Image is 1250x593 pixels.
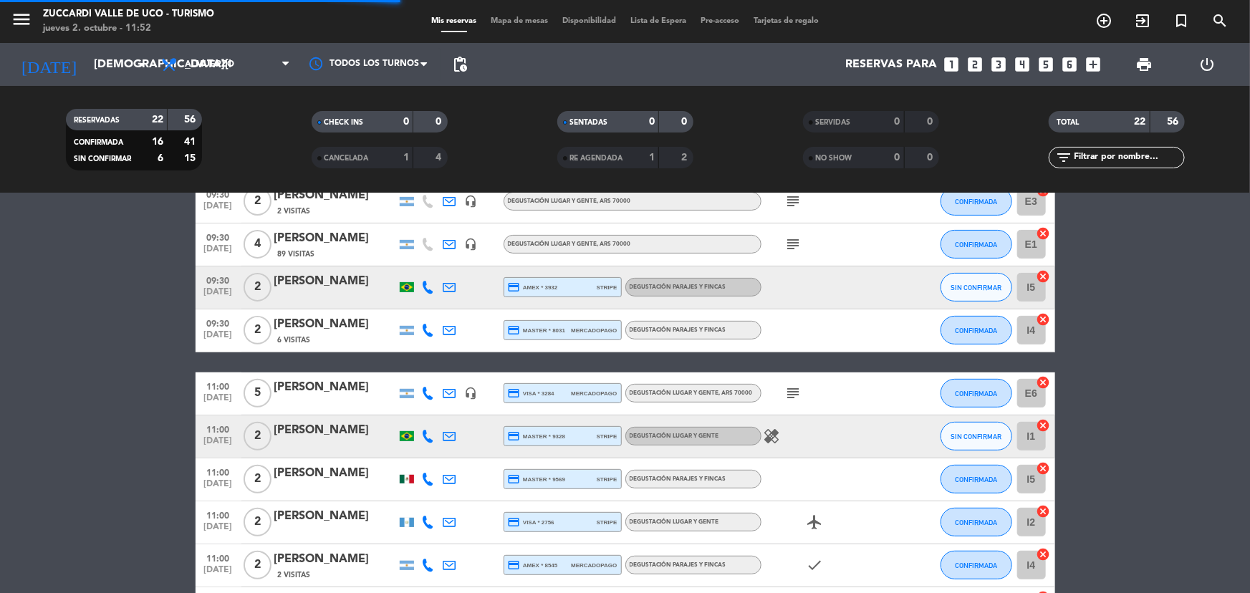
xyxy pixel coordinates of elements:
span: SERVIDAS [816,119,851,126]
i: arrow_drop_down [133,56,150,73]
span: RE AGENDADA [570,155,623,162]
span: CANCELADA [324,155,369,162]
i: looks_6 [1060,55,1079,74]
span: Degustación Lugar y Gente [630,390,753,396]
div: [PERSON_NAME] [274,272,396,291]
span: Mapa de mesas [484,17,555,25]
button: CONFIRMADA [941,508,1012,536]
strong: 0 [681,117,690,127]
i: credit_card [508,559,521,572]
i: credit_card [508,430,521,443]
i: add_circle_outline [1095,12,1112,29]
span: 89 Visitas [278,249,315,260]
i: add_box [1084,55,1102,74]
strong: 56 [184,115,198,125]
input: Filtrar por nombre... [1073,150,1184,165]
span: 4 [244,230,271,259]
button: SIN CONFIRMAR [941,422,1012,450]
span: 11:00 [201,506,236,523]
span: [DATE] [201,287,236,304]
strong: 1 [649,153,655,163]
span: [DATE] [201,330,236,347]
i: cancel [1037,461,1051,476]
i: cancel [1037,504,1051,519]
i: looks_3 [989,55,1008,74]
strong: 15 [184,153,198,163]
span: amex * 3932 [508,281,558,294]
span: 2 [244,465,271,493]
span: [DATE] [201,244,236,261]
i: cancel [1037,375,1051,390]
span: master * 9569 [508,473,566,486]
span: SIN CONFIRMAR [951,284,1001,291]
span: Lista de Espera [623,17,693,25]
i: power_settings_new [1199,56,1216,73]
button: CONFIRMADA [941,187,1012,216]
span: mercadopago [571,389,617,398]
span: stripe [597,432,617,441]
i: cancel [1037,269,1051,284]
span: , ARS 70000 [597,198,631,204]
i: subject [785,236,802,253]
span: Reservas para [845,58,937,72]
span: master * 8031 [508,324,566,337]
strong: 0 [895,153,900,163]
span: 2 [244,422,271,450]
span: CONFIRMADA [955,198,997,206]
strong: 2 [681,153,690,163]
i: filter_list [1056,149,1073,166]
i: exit_to_app [1134,12,1151,29]
i: cancel [1037,312,1051,327]
strong: 22 [152,115,163,125]
span: 5 [244,379,271,408]
span: Disponibilidad [555,17,623,25]
span: RESERVADAS [74,117,120,124]
span: CONFIRMADA [955,390,997,397]
span: [DATE] [201,436,236,453]
span: 6 Visitas [278,334,311,346]
i: looks_4 [1013,55,1032,74]
span: print [1135,56,1153,73]
i: credit_card [508,473,521,486]
span: 11:00 [201,549,236,566]
span: mercadopago [571,326,617,335]
div: jueves 2. octubre - 11:52 [43,21,214,36]
i: credit_card [508,324,521,337]
strong: 56 [1167,117,1181,127]
span: Degustación Lugar y Gente [630,519,719,525]
span: master * 9328 [508,430,566,443]
span: Degustación Lugar y Gente [508,198,631,204]
span: visa * 2756 [508,516,554,529]
i: cancel [1037,418,1051,433]
span: SIN CONFIRMAR [74,155,132,163]
button: CONFIRMADA [941,465,1012,493]
span: 09:30 [201,185,236,202]
i: credit_card [508,281,521,294]
strong: 1 [403,153,409,163]
strong: 0 [649,117,655,127]
i: looks_two [966,55,984,74]
span: stripe [597,518,617,527]
span: CONFIRMADA [955,327,997,334]
span: 11:00 [201,420,236,437]
span: CONFIRMADA [955,561,997,569]
i: credit_card [508,516,521,529]
span: Degustación Lugar y Gente [630,433,719,439]
span: stripe [597,475,617,484]
span: Degustación Parajes Y Fincas [630,562,726,568]
i: looks_5 [1037,55,1055,74]
strong: 0 [927,153,936,163]
span: CONFIRMADA [955,476,997,483]
strong: 0 [403,117,409,127]
span: Tarjetas de regalo [746,17,826,25]
strong: 16 [152,137,163,147]
i: healing [764,428,781,445]
span: visa * 3284 [508,387,554,400]
i: check [807,556,824,574]
div: [PERSON_NAME] [274,315,396,334]
div: [PERSON_NAME] [274,464,396,483]
span: [DATE] [201,565,236,582]
i: menu [11,9,32,30]
div: [PERSON_NAME] [274,229,396,248]
div: [PERSON_NAME] [274,507,396,526]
